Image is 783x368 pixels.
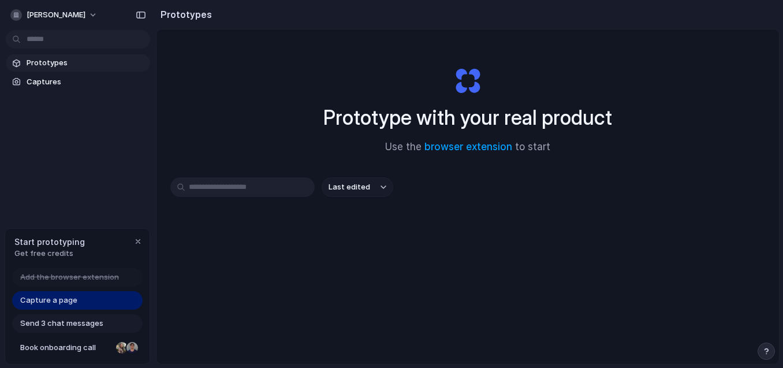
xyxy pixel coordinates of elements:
div: Christian Iacullo [125,341,139,355]
a: browser extension [424,141,512,153]
button: [PERSON_NAME] [6,6,103,24]
a: Prototypes [6,54,150,72]
span: Start prototyping [14,236,85,248]
h2: Prototypes [156,8,212,21]
span: Add the browser extension [20,272,119,283]
span: Captures [27,76,146,88]
a: Book onboarding call [12,339,143,357]
button: Last edited [322,177,393,197]
span: Last edited [329,181,370,193]
span: Book onboarding call [20,342,111,354]
div: Nicole Kubica [115,341,129,355]
span: [PERSON_NAME] [27,9,85,21]
span: Capture a page [20,295,77,306]
span: Send 3 chat messages [20,318,103,329]
span: Get free credits [14,248,85,259]
a: Captures [6,73,150,91]
span: Prototypes [27,57,146,69]
span: Use the to start [385,140,550,155]
h1: Prototype with your real product [323,102,612,133]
